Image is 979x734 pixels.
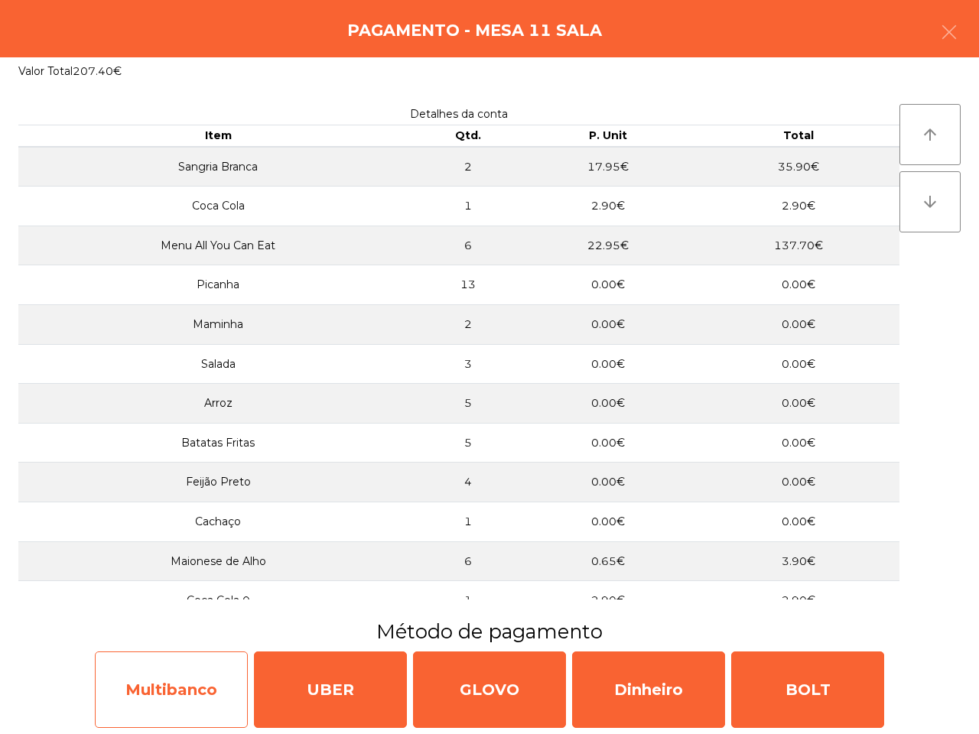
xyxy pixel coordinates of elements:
[418,305,519,345] td: 2
[519,265,698,305] td: 0.00€
[899,171,961,232] button: arrow_downward
[18,187,418,226] td: Coca Cola
[418,265,519,305] td: 13
[18,423,418,463] td: Batatas Fritas
[698,463,899,502] td: 0.00€
[18,384,418,424] td: Arroz
[418,541,519,581] td: 6
[698,384,899,424] td: 0.00€
[519,502,698,541] td: 0.00€
[18,147,418,187] td: Sangria Branca
[698,423,899,463] td: 0.00€
[18,265,418,305] td: Picanha
[921,193,939,211] i: arrow_downward
[698,147,899,187] td: 35.90€
[254,651,407,728] div: UBER
[519,226,698,265] td: 22.95€
[899,104,961,165] button: arrow_upward
[418,125,519,147] th: Qtd.
[418,344,519,384] td: 3
[698,125,899,147] th: Total
[11,618,968,645] h3: Método de pagamento
[731,651,884,728] div: BOLT
[18,125,418,147] th: Item
[519,541,698,581] td: 0.65€
[698,344,899,384] td: 0.00€
[413,651,566,728] div: GLOVO
[418,463,519,502] td: 4
[698,502,899,541] td: 0.00€
[18,541,418,581] td: Maionese de Alho
[418,423,519,463] td: 5
[18,64,73,78] span: Valor Total
[698,187,899,226] td: 2.90€
[921,125,939,144] i: arrow_upward
[18,226,418,265] td: Menu All You Can Eat
[572,651,725,728] div: Dinheiro
[95,651,248,728] div: Multibanco
[418,384,519,424] td: 5
[698,541,899,581] td: 3.90€
[698,581,899,621] td: 2.90€
[519,305,698,345] td: 0.00€
[410,107,508,121] span: Detalhes da conta
[347,19,602,42] h4: Pagamento - Mesa 11 Sala
[519,147,698,187] td: 17.95€
[519,125,698,147] th: P. Unit
[73,64,122,78] span: 207.40€
[18,344,418,384] td: Salada
[418,581,519,621] td: 1
[18,502,418,541] td: Cachaço
[519,423,698,463] td: 0.00€
[18,581,418,621] td: Coca Cola 0
[418,147,519,187] td: 2
[698,226,899,265] td: 137.70€
[418,502,519,541] td: 1
[698,305,899,345] td: 0.00€
[519,384,698,424] td: 0.00€
[519,463,698,502] td: 0.00€
[418,187,519,226] td: 1
[18,463,418,502] td: Feijão Preto
[519,344,698,384] td: 0.00€
[698,265,899,305] td: 0.00€
[418,226,519,265] td: 6
[18,305,418,345] td: Maminha
[519,187,698,226] td: 2.90€
[519,581,698,621] td: 2.90€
